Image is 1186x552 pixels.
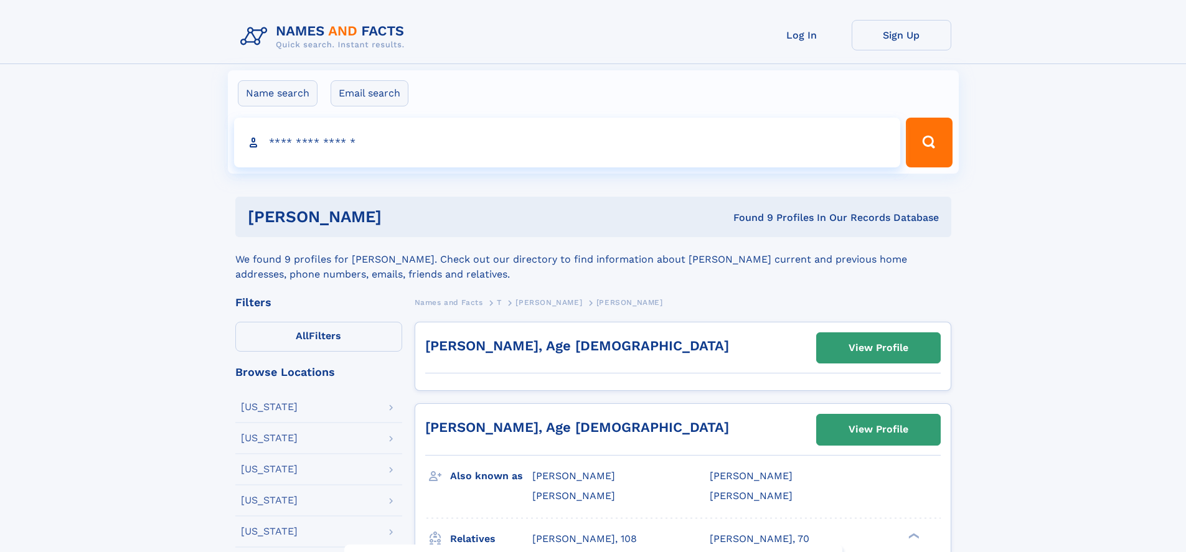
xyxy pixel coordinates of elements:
a: [PERSON_NAME], 108 [532,532,637,546]
h1: [PERSON_NAME] [248,209,558,225]
div: ❯ [905,531,920,540]
div: Browse Locations [235,367,402,378]
a: Log In [752,20,852,50]
div: View Profile [849,334,908,362]
img: Logo Names and Facts [235,20,415,54]
span: [PERSON_NAME] [710,470,793,482]
a: View Profile [817,414,940,444]
span: [PERSON_NAME] [710,490,793,502]
a: [PERSON_NAME] [515,294,582,310]
a: [PERSON_NAME], Age [DEMOGRAPHIC_DATA] [425,419,729,435]
button: Search Button [906,118,952,167]
a: T [497,294,502,310]
div: Filters [235,297,402,308]
h3: Relatives [450,528,532,550]
div: [US_STATE] [241,402,298,412]
a: Names and Facts [415,294,483,310]
label: Name search [238,80,318,106]
label: Email search [331,80,408,106]
a: Sign Up [852,20,951,50]
h3: Also known as [450,465,532,487]
div: [US_STATE] [241,433,298,443]
span: T [497,298,502,307]
div: [US_STATE] [241,495,298,505]
span: All [296,330,309,342]
a: View Profile [817,333,940,363]
a: [PERSON_NAME], 70 [710,532,809,546]
input: search input [234,118,901,167]
span: [PERSON_NAME] [532,470,615,482]
a: [PERSON_NAME], Age [DEMOGRAPHIC_DATA] [425,338,729,353]
div: [US_STATE] [241,526,298,536]
div: We found 9 profiles for [PERSON_NAME]. Check out our directory to find information about [PERSON_... [235,237,951,282]
span: [PERSON_NAME] [596,298,663,307]
div: Found 9 Profiles In Our Records Database [557,211,939,225]
div: [US_STATE] [241,464,298,474]
label: Filters [235,322,402,352]
div: View Profile [849,415,908,444]
span: [PERSON_NAME] [532,490,615,502]
span: [PERSON_NAME] [515,298,582,307]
